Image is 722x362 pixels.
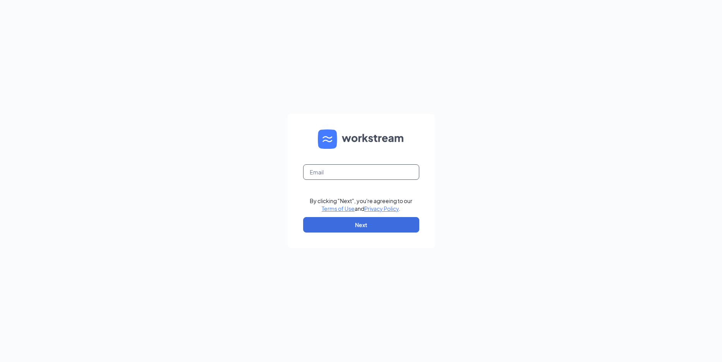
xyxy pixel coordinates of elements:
div: By clicking "Next", you're agreeing to our and . [310,197,412,212]
a: Terms of Use [322,205,355,212]
input: Email [303,164,419,180]
button: Next [303,217,419,233]
a: Privacy Policy [364,205,399,212]
img: WS logo and Workstream text [318,129,405,149]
